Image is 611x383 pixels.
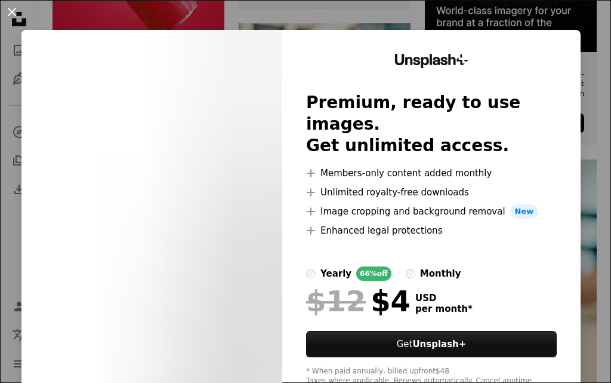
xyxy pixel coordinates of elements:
strong: Unsplash+ [412,339,466,350]
span: $12 [306,286,366,317]
input: monthly [406,269,415,278]
li: Image cropping and background removal [306,204,557,219]
h2: Premium, ready to use images. Get unlimited access. [306,92,557,157]
button: GetUnsplash+ [306,331,557,357]
div: 66% off [356,266,391,281]
li: Enhanced legal protections [306,223,557,238]
li: Members-only content added monthly [306,166,557,180]
div: $4 [306,286,411,317]
div: yearly [320,266,351,281]
li: Unlimited royalty-free downloads [306,185,557,200]
span: per month * [415,304,473,314]
div: monthly [420,266,461,281]
span: USD [415,293,473,304]
span: New [510,204,539,219]
input: yearly66%off [306,269,316,278]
